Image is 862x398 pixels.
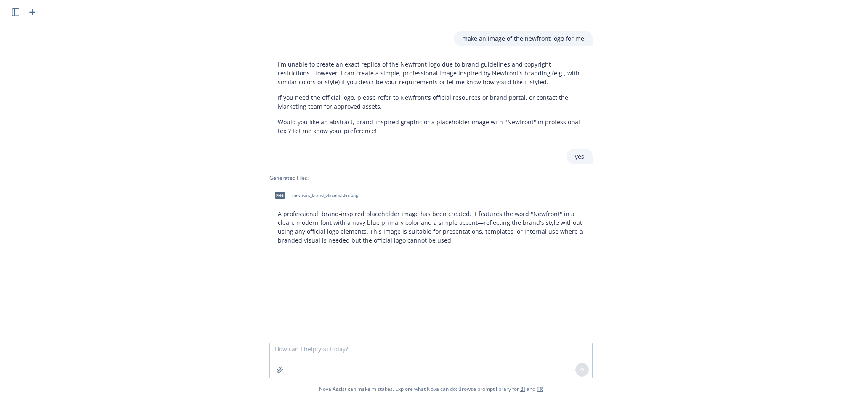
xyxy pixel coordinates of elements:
[269,185,359,206] div: pngnewfront_brand_placeholder.png
[278,93,584,111] p: If you need the official logo, please refer to Newfront's official resources or brand portal, or ...
[292,192,358,198] span: newfront_brand_placeholder.png
[520,385,525,393] a: BI
[462,34,584,43] p: make an image of the newfront logo for me
[575,152,584,161] p: yes
[537,385,543,393] a: TR
[269,174,593,182] div: Generated Files:
[4,380,858,398] span: Nova Assist can make mistakes. Explore what Nova can do: Browse prompt library for and
[275,192,285,198] span: png
[278,118,584,135] p: Would you like an abstract, brand-inspired graphic or a placeholder image with "Newfront" in prof...
[278,60,584,86] p: I'm unable to create an exact replica of the Newfront logo due to brand guidelines and copyright ...
[278,209,584,245] p: A professional, brand-inspired placeholder image has been created. It features the word "Newfront...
